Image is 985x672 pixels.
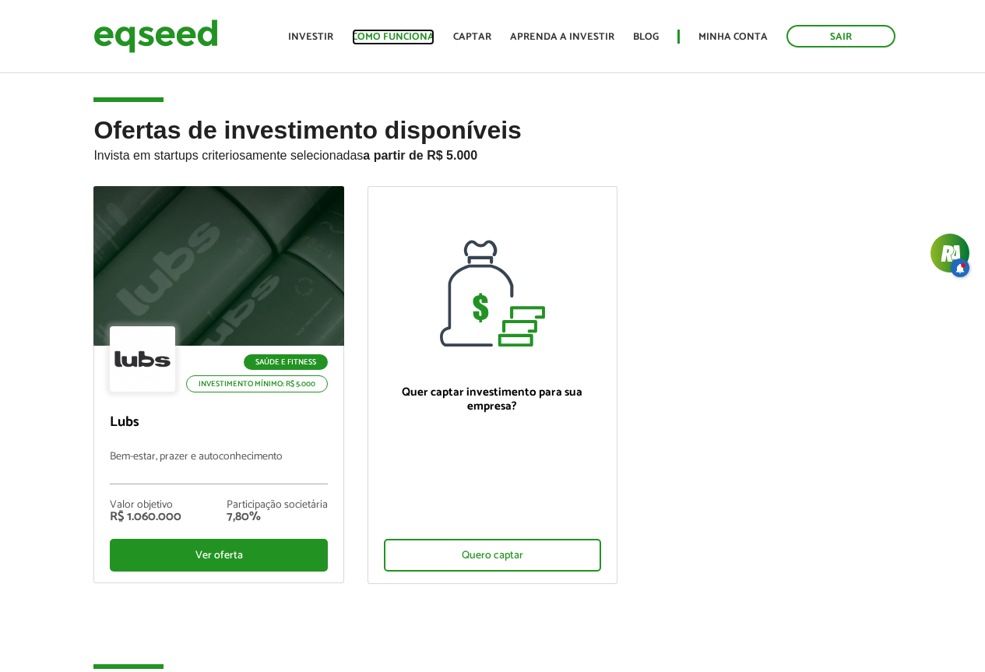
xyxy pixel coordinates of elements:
[453,32,491,42] a: Captar
[244,354,328,370] p: Saúde e Fitness
[110,500,181,511] div: Valor objetivo
[510,32,614,42] a: Aprenda a investir
[186,375,328,392] p: Investimento mínimo: R$ 5.000
[110,414,327,431] p: Lubs
[786,25,895,47] a: Sair
[633,32,659,42] a: Blog
[352,32,434,42] a: Como funciona
[384,385,601,413] p: Quer captar investimento para sua empresa?
[110,511,181,523] div: R$ 1.060.000
[110,451,327,484] p: Bem-estar, prazer e autoconhecimento
[227,511,328,523] div: 7,80%
[363,149,477,162] strong: a partir de R$ 5.000
[93,16,218,57] img: EqSeed
[93,186,343,583] a: Saúde e Fitness Investimento mínimo: R$ 5.000 Lubs Bem-estar, prazer e autoconhecimento Valor obj...
[368,186,617,584] a: Quer captar investimento para sua empresa? Quero captar
[227,500,328,511] div: Participação societária
[110,539,327,572] div: Ver oferta
[93,117,891,186] h2: Ofertas de investimento disponíveis
[698,32,768,42] a: Minha conta
[288,32,333,42] a: Investir
[384,539,601,572] div: Quero captar
[93,144,891,163] p: Invista em startups criteriosamente selecionadas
